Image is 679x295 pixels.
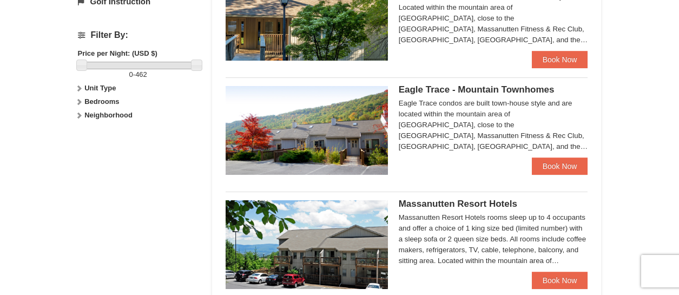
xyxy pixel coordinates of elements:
[532,158,588,175] a: Book Now
[78,69,199,80] label: -
[532,51,588,68] a: Book Now
[532,272,588,289] a: Book Now
[84,84,116,92] strong: Unit Type
[226,86,388,175] img: 19218983-1-9b289e55.jpg
[78,30,199,40] h4: Filter By:
[226,200,388,289] img: 19219026-1-e3b4ac8e.jpg
[84,111,133,119] strong: Neighborhood
[84,97,119,106] strong: Bedrooms
[399,98,588,152] div: Eagle Trace condos are built town-house style and are located within the mountain area of [GEOGRA...
[399,84,555,95] span: Eagle Trace - Mountain Townhomes
[135,70,147,78] span: 462
[129,70,133,78] span: 0
[399,212,588,266] div: Massanutten Resort Hotels rooms sleep up to 4 occupants and offer a choice of 1 king size bed (li...
[399,199,517,209] span: Massanutten Resort Hotels
[78,49,157,57] strong: Price per Night: (USD $)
